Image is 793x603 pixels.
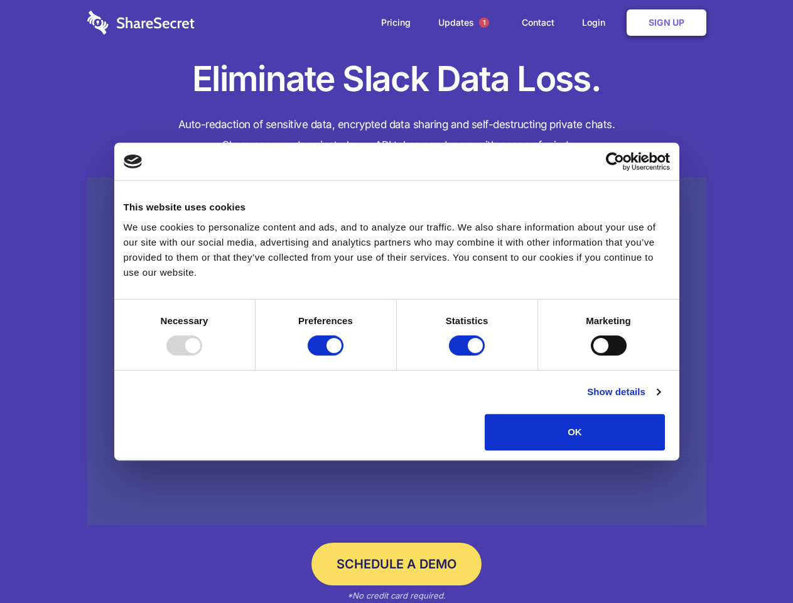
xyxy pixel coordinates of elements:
div: This website uses cookies [124,200,670,215]
strong: Necessary [161,315,208,326]
a: Wistia video thumbnail [87,177,706,526]
span: 1 [479,18,489,28]
strong: Statistics [446,315,488,326]
strong: Preferences [298,315,353,326]
a: Sign Up [627,9,706,36]
em: *No credit card required. [347,590,446,600]
a: Schedule a Demo [311,543,482,585]
a: Pricing [369,3,423,42]
h1: Eliminate Slack Data Loss. [87,57,706,102]
a: Usercentrics Cookiebot - opens in a new window [560,152,670,171]
a: Login [569,3,624,42]
img: logo-wordmark-white-trans-d4663122ce5f474addd5e946df7df03e33cb6a1c49d2221995e7729f52c070b2.svg [87,11,195,35]
a: Show details [587,384,660,399]
img: logo [124,155,143,168]
div: We use cookies to personalize content and ads, and to analyze our traffic. We also share informat... [124,220,670,280]
a: Contact [509,3,567,42]
button: OK [485,414,665,450]
h4: Auto-redaction of sensitive data, encrypted data sharing and self-destructing private chats. Shar... [87,114,706,156]
strong: Marketing [586,315,631,326]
